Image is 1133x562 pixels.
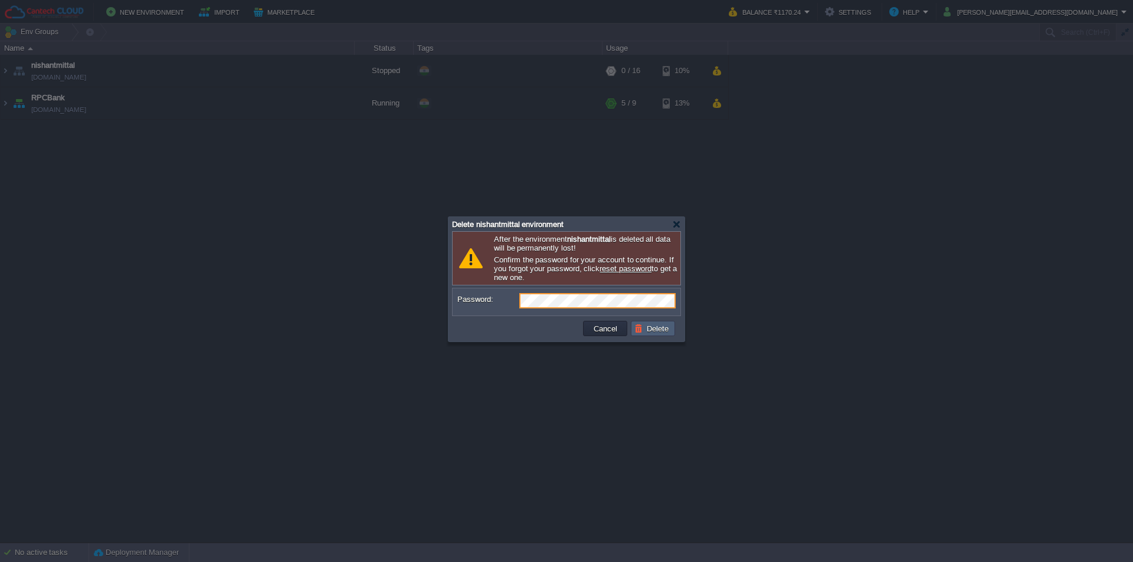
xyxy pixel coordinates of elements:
a: reset password [600,264,651,273]
button: Cancel [590,323,621,334]
p: After the environment is deleted all data will be permanently lost! [494,235,677,252]
b: nishantmittal [567,235,611,244]
button: Delete [634,323,672,334]
label: Password: [457,293,518,305]
span: Delete nishantmittal environment [452,220,564,229]
p: Confirm the password for your account to continue. If you forgot your password, click to get a ne... [494,255,677,282]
